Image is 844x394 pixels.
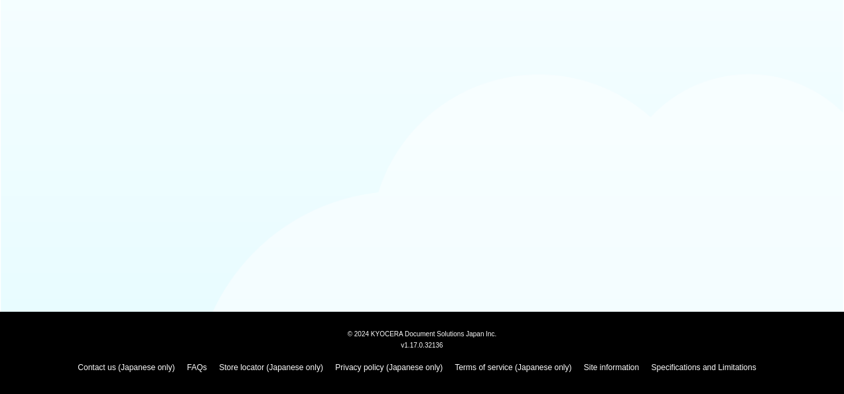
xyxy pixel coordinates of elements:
span: v1.17.0.32136 [401,341,443,349]
a: Privacy policy (Japanese only) [335,363,443,372]
a: Specifications and Limitations [652,363,756,372]
a: Contact us (Japanese only) [78,363,175,372]
a: Terms of service (Japanese only) [455,363,571,372]
span: © 2024 KYOCERA Document Solutions Japan Inc. [348,329,497,338]
a: FAQs [187,363,207,372]
a: Site information [584,363,639,372]
a: Store locator (Japanese only) [219,363,323,372]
